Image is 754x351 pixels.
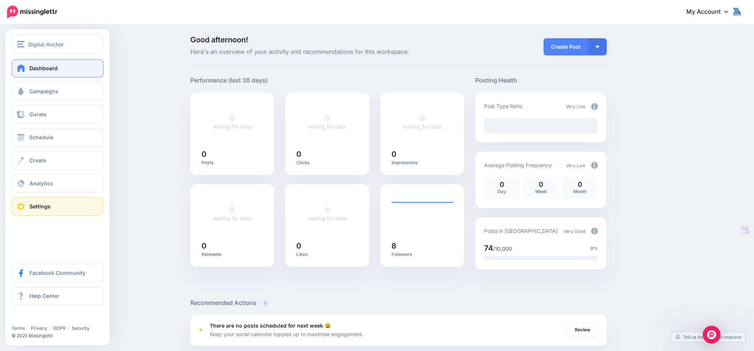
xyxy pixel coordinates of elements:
[202,251,263,257] p: Retweets
[488,181,516,188] p: 0
[260,300,270,307] span: 1
[27,325,29,331] span: |
[12,128,104,147] a: Schedule
[29,88,58,94] span: Campaigns
[590,245,598,252] span: 0%
[202,150,263,158] h5: 0
[213,115,251,130] a: waiting for data
[484,227,558,235] p: Posts in [GEOGRAPHIC_DATA]
[564,228,586,234] span: Very Good
[296,160,358,166] p: Clicks
[190,35,248,44] span: Good afternoon!
[566,163,586,168] span: Very Low
[29,134,53,140] span: Schedule
[199,328,202,331] div: <div class='status-dot small red margin-right'></div>Error
[672,332,745,342] a: Tell us how we can improve
[31,325,47,331] a: Privacy
[210,330,364,338] p: Keep your social calendar topped up to maximise engagement.
[527,181,555,188] p: 0
[29,203,51,209] span: Settings
[308,207,346,221] a: waiting for data
[29,157,46,163] span: Create
[391,150,453,158] h5: 0
[391,242,453,250] h5: 8
[596,46,599,48] img: arrow-down-white.png
[29,65,58,71] span: Dashboard
[28,40,64,49] span: Digital Anchor
[53,325,66,331] a: GDPR
[497,189,506,194] span: Day
[308,115,346,130] a: waiting for data
[190,298,607,308] h5: Recommended Actions
[12,82,104,101] a: Campaigns
[391,160,453,166] p: Impressions
[190,76,268,85] h5: Performance (last 30 days)
[12,35,104,53] button: Digital Anchor
[49,325,51,331] span: |
[12,105,104,124] a: Curate
[566,104,586,109] span: Very Low
[475,76,606,85] h5: Posting Health
[296,150,358,158] h5: 0
[72,325,90,331] a: Security
[68,325,70,331] span: |
[202,160,263,166] p: Posts
[12,264,104,282] a: Facebook Community
[12,332,108,339] li: © 2025 Missinglettr
[484,102,522,110] p: Post Type Ratio
[12,325,25,331] a: Terms
[591,162,598,169] img: info-circle-grey.png
[12,59,104,78] a: Dashboard
[12,287,104,305] a: Help Center
[17,41,25,48] img: menu.png
[484,244,493,253] span: 74
[567,323,598,337] a: Review
[202,242,263,250] h5: 0
[12,174,104,193] a: Analytics
[484,161,552,169] p: Average Posting Frequency
[29,270,86,276] span: Facebook Community
[213,207,251,221] a: waiting for data
[703,326,721,344] div: Open Intercom Messenger
[12,151,104,170] a: Create
[591,103,598,110] img: info-circle-grey.png
[566,181,594,188] p: 0
[29,111,46,117] span: Curate
[679,3,743,21] a: My Account
[29,293,59,299] span: Help Center
[391,251,453,257] p: Followers
[535,189,547,194] span: Week
[12,315,68,322] iframe: Twitter Follow Button
[296,242,358,250] h5: 0
[12,197,104,216] a: Settings
[296,251,358,257] p: Likes
[7,6,57,18] img: Missinglettr
[573,189,587,194] span: Month
[210,322,331,329] b: There are no posts scheduled for next week 😩
[591,228,598,234] img: info-circle-grey.png
[493,246,512,252] span: /10,000
[29,180,53,186] span: Analytics
[190,47,464,57] span: Here's an overview of your activity and recommendations for this workspace.
[544,38,588,55] a: Create Post
[403,115,441,130] a: waiting for data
